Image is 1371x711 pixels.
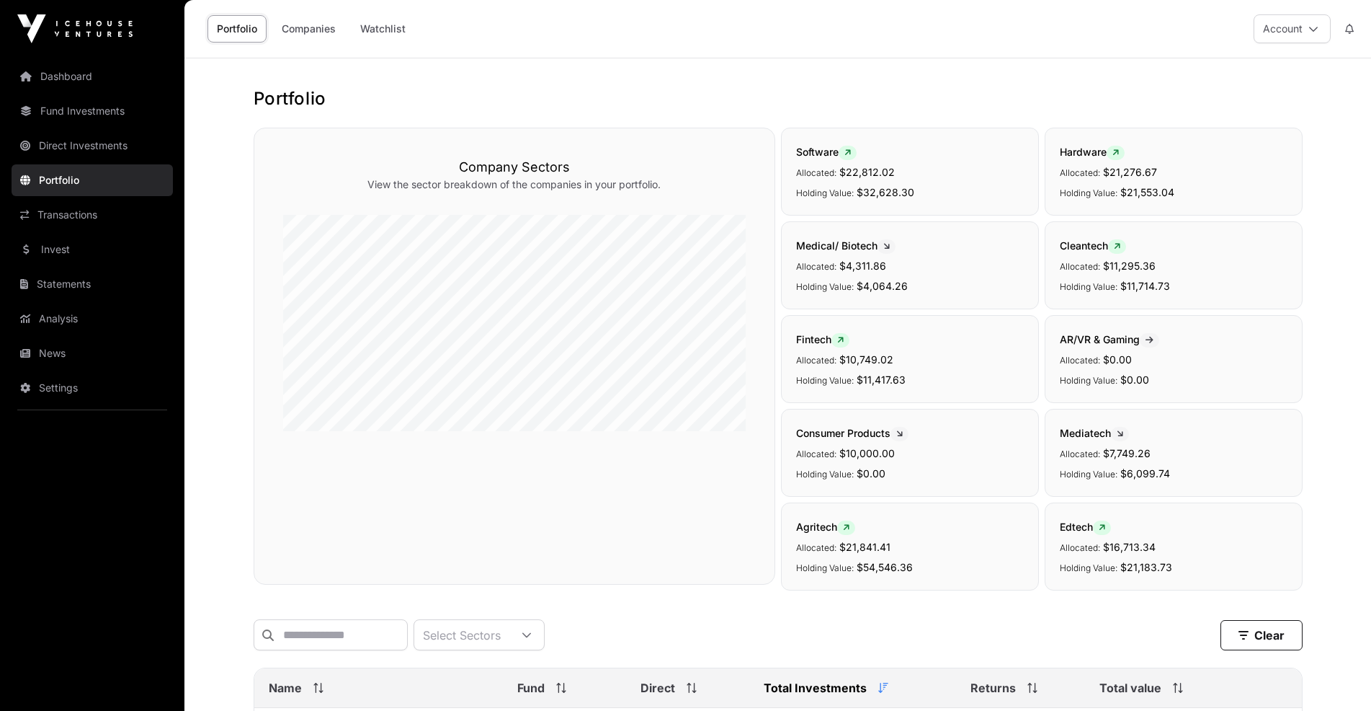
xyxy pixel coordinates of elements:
span: Holding Value: [1060,281,1117,292]
span: Hardware [1060,146,1125,158]
span: Name [269,679,302,697]
span: Agritech [796,521,855,533]
a: Settings [12,372,173,404]
a: Fund Investments [12,95,173,127]
span: $10,749.02 [839,353,893,366]
span: Holding Value: [796,469,854,480]
span: Fund [517,679,545,697]
span: Returns [970,679,1016,697]
a: Analysis [12,303,173,335]
span: $54,546.36 [857,561,913,573]
span: $0.00 [857,467,885,480]
span: Cleantech [1060,239,1126,252]
span: Consumer Products [796,427,908,439]
span: Holding Value: [1060,562,1117,573]
a: Portfolio [12,164,173,196]
span: Holding Value: [1060,469,1117,480]
span: Total value [1099,679,1161,697]
a: Invest [12,234,173,265]
a: Dashboard [12,61,173,92]
span: Allocated: [1060,449,1100,459]
span: $21,553.04 [1120,186,1174,198]
a: Portfolio [207,15,267,43]
span: Direct [640,679,675,697]
span: Mediatech [1060,427,1129,439]
span: $21,183.73 [1120,561,1172,573]
span: $4,311.86 [839,260,886,272]
span: Allocated: [796,167,836,178]
div: Select Sectors [414,620,509,650]
span: Allocated: [1060,542,1100,553]
h1: Portfolio [254,87,1303,110]
a: News [12,337,173,369]
span: Allocated: [1060,167,1100,178]
img: Icehouse Ventures Logo [17,14,133,43]
span: Holding Value: [796,187,854,198]
span: $0.00 [1103,353,1132,366]
span: Allocated: [1060,261,1100,272]
span: Allocated: [796,542,836,553]
button: Clear [1220,620,1303,650]
span: $6,099.74 [1120,467,1170,480]
span: Fintech [796,333,849,345]
span: Allocated: [1060,355,1100,366]
span: $7,749.26 [1103,447,1151,459]
h3: Company Sectors [283,157,746,177]
span: Allocated: [796,355,836,366]
button: Account [1254,14,1331,43]
span: $32,628.30 [857,186,914,198]
span: Allocated: [796,449,836,459]
a: Watchlist [351,15,415,43]
span: $4,064.26 [857,280,908,292]
span: $11,714.73 [1120,280,1170,292]
span: Allocated: [796,261,836,272]
span: $11,295.36 [1103,260,1156,272]
span: $22,812.02 [839,166,895,178]
span: $11,417.63 [857,374,906,386]
span: Holding Value: [1060,187,1117,198]
span: AR/VR & Gaming [1060,333,1159,345]
span: $10,000.00 [839,447,895,459]
p: View the sector breakdown of the companies in your portfolio. [283,177,746,192]
a: Direct Investments [12,130,173,162]
a: Transactions [12,199,173,231]
span: Holding Value: [1060,375,1117,386]
span: Holding Value: [796,562,854,573]
a: Companies [272,15,345,43]
span: Holding Value: [796,281,854,292]
span: Total Investments [764,679,867,697]
span: Medical/ Biotech [796,239,896,252]
span: $21,841.41 [839,541,890,553]
span: Holding Value: [796,375,854,386]
span: Software [796,146,857,158]
span: $0.00 [1120,374,1149,386]
span: Edtech [1060,521,1111,533]
a: Statements [12,268,173,300]
span: $16,713.34 [1103,541,1156,553]
span: $21,276.67 [1103,166,1157,178]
